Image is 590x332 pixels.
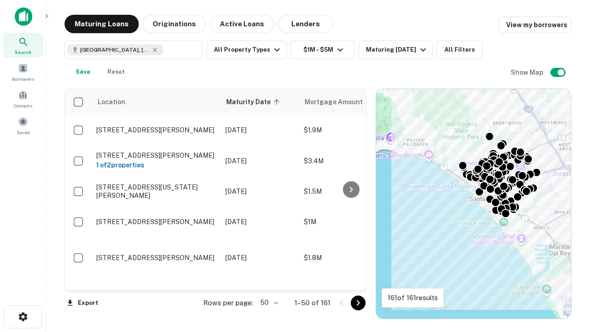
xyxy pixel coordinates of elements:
[65,296,100,310] button: Export
[257,296,280,309] div: 50
[97,96,125,107] span: Location
[203,297,253,308] p: Rows per page:
[295,297,330,308] p: 1–50 of 161
[80,46,149,54] span: [GEOGRAPHIC_DATA], [GEOGRAPHIC_DATA], [GEOGRAPHIC_DATA]
[299,89,401,115] th: Mortgage Amount
[15,48,31,56] span: Search
[388,292,438,303] p: 161 of 161 results
[225,125,295,135] p: [DATE]
[544,258,590,302] iframe: Chat Widget
[351,296,366,310] button: Go to next page
[225,186,295,196] p: [DATE]
[221,89,299,115] th: Maturity Date
[225,253,295,263] p: [DATE]
[96,254,216,262] p: [STREET_ADDRESS][PERSON_NAME]
[142,15,206,33] button: Originations
[376,89,571,319] div: 0 0
[359,41,433,59] button: Maturing [DATE]
[499,17,572,33] a: View my borrowers
[3,59,43,84] a: Borrowers
[304,186,396,196] p: $1.5M
[206,41,287,59] button: All Property Types
[96,218,216,226] p: [STREET_ADDRESS][PERSON_NAME]
[304,253,396,263] p: $1.8M
[210,15,274,33] button: Active Loans
[225,156,295,166] p: [DATE]
[12,75,34,83] span: Borrowers
[290,41,355,59] button: $1M - $5M
[305,96,375,107] span: Mortgage Amount
[304,156,396,166] p: $3.4M
[96,160,216,170] h6: 1 of 2 properties
[304,217,396,227] p: $1M
[366,44,429,55] div: Maturing [DATE]
[3,113,43,138] a: Saved
[304,125,396,135] p: $1.9M
[96,183,216,200] p: [STREET_ADDRESS][US_STATE][PERSON_NAME]
[92,89,221,115] th: Location
[511,67,545,77] h6: Show Map
[96,126,216,134] p: [STREET_ADDRESS][PERSON_NAME]
[226,96,283,107] span: Maturity Date
[15,7,32,26] img: capitalize-icon.png
[225,217,295,227] p: [DATE]
[437,41,483,59] button: All Filters
[14,102,32,109] span: Contacts
[96,151,216,160] p: [STREET_ADDRESS][PERSON_NAME]
[101,63,131,81] button: Reset
[3,86,43,111] a: Contacts
[68,63,98,81] button: Save your search to get updates of matches that match your search criteria.
[17,129,30,136] span: Saved
[65,15,139,33] button: Maturing Loans
[3,33,43,58] a: Search
[278,15,333,33] button: Lenders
